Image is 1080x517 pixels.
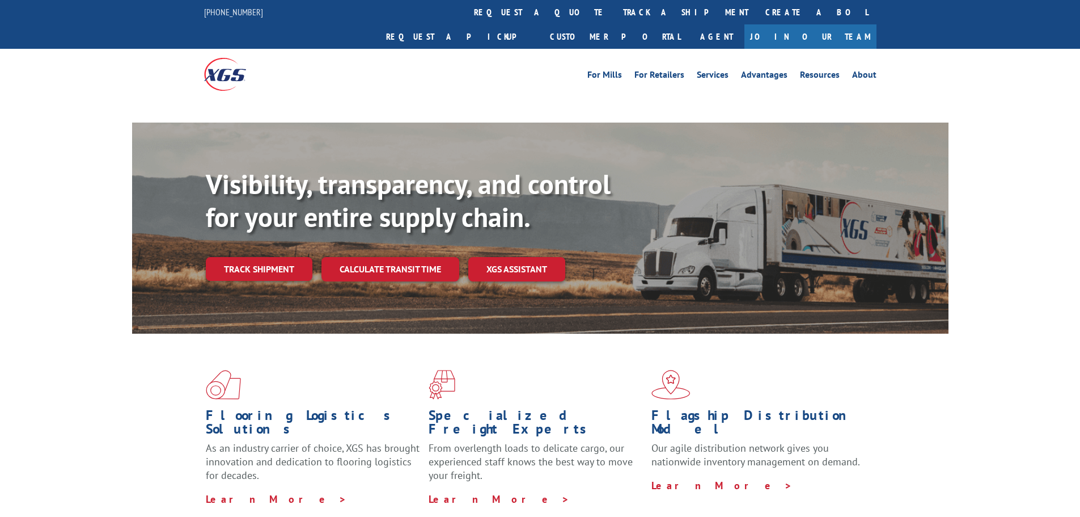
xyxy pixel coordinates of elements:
[651,409,866,442] h1: Flagship Distribution Model
[206,409,420,442] h1: Flooring Logistics Solutions
[800,70,840,83] a: Resources
[744,24,876,49] a: Join Our Team
[378,24,541,49] a: Request a pickup
[634,70,684,83] a: For Retailers
[651,479,793,492] a: Learn More >
[651,442,860,468] span: Our agile distribution network gives you nationwide inventory management on demand.
[429,370,455,400] img: xgs-icon-focused-on-flooring-red
[321,257,459,281] a: Calculate transit time
[206,442,420,482] span: As an industry carrier of choice, XGS has brought innovation and dedication to flooring logistics...
[651,370,691,400] img: xgs-icon-flagship-distribution-model-red
[689,24,744,49] a: Agent
[468,257,565,281] a: XGS ASSISTANT
[204,6,263,18] a: [PHONE_NUMBER]
[206,166,611,234] b: Visibility, transparency, and control for your entire supply chain.
[852,70,876,83] a: About
[206,257,312,281] a: Track shipment
[587,70,622,83] a: For Mills
[741,70,787,83] a: Advantages
[206,493,347,506] a: Learn More >
[541,24,689,49] a: Customer Portal
[697,70,729,83] a: Services
[206,370,241,400] img: xgs-icon-total-supply-chain-intelligence-red
[429,409,643,442] h1: Specialized Freight Experts
[429,442,643,492] p: From overlength loads to delicate cargo, our experienced staff knows the best way to move your fr...
[429,493,570,506] a: Learn More >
